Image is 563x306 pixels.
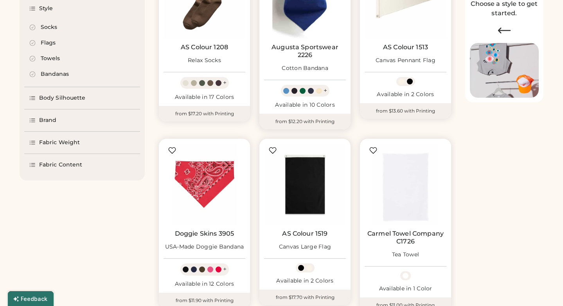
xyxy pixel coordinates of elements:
[41,55,60,63] div: Towels
[181,43,228,51] a: AS Colour 1208
[264,43,346,59] a: Augusta Sportswear 2226
[360,103,451,119] div: from $13.60 with Printing
[526,271,559,304] iframe: Front Chat
[376,57,435,64] div: Canvas Pennant Flag
[164,93,245,101] div: Available in 17 Colors
[392,251,419,259] div: Tea Towel
[282,230,327,238] a: AS Colour 1519
[223,265,227,274] div: +
[164,280,245,288] div: Available in 12 Colors
[264,101,346,109] div: Available in 10 Colors
[39,5,53,13] div: Style
[365,91,446,98] div: Available in 2 Colors
[259,114,351,129] div: from $12.20 with Printing
[365,285,446,293] div: Available in 1 Color
[41,39,56,47] div: Flags
[41,70,69,78] div: Bandanas
[383,43,428,51] a: AS Colour 1513
[324,86,327,95] div: +
[39,94,86,102] div: Body Silhouette
[259,290,351,305] div: from $17.70 with Printing
[264,277,346,285] div: Available in 2 Colors
[365,143,446,225] img: Carmel Towel Company C1726 Tea Towel
[279,243,331,251] div: Canvas Large Flag
[164,143,245,225] img: Doggie Skins 3905 USA-Made Doggie Bandana
[223,79,227,87] div: +
[175,230,234,238] a: Doggie Skins 3905
[41,23,57,31] div: Socks
[282,64,328,72] div: Cotton Bandana
[264,143,346,225] img: AS Colour 1519 Canvas Large Flag
[470,43,539,98] img: Image of Lisa Congdon Eye Print on T-Shirt and Hat
[39,139,80,147] div: Fabric Weight
[365,230,446,245] a: Carmel Towel Company C1726
[39,116,57,124] div: Brand
[165,243,244,251] div: USA-Made Doggie Bandana
[188,57,221,64] div: Relax Socks
[39,161,82,169] div: Fabric Content
[159,106,250,122] div: from $17.20 with Printing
